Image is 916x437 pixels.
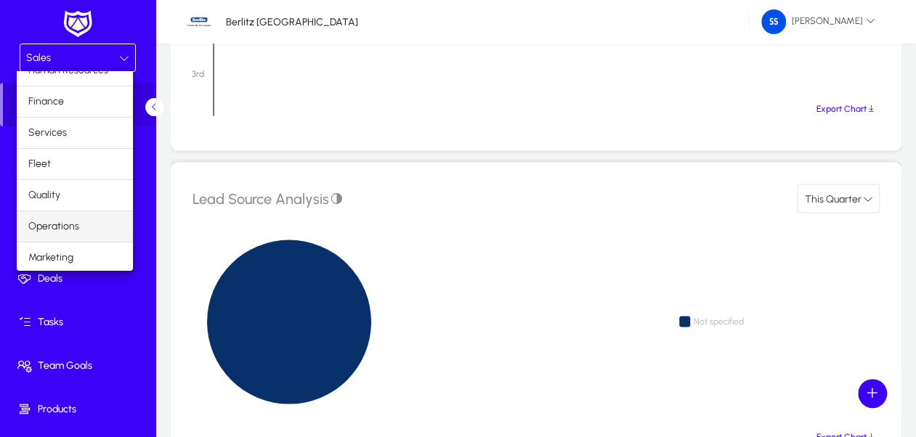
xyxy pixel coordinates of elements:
[28,124,67,142] span: Services
[28,218,79,235] span: Operations
[28,93,64,110] span: Finance
[28,187,60,204] span: Quality
[28,155,51,173] span: Fleet
[28,249,73,266] span: Marketing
